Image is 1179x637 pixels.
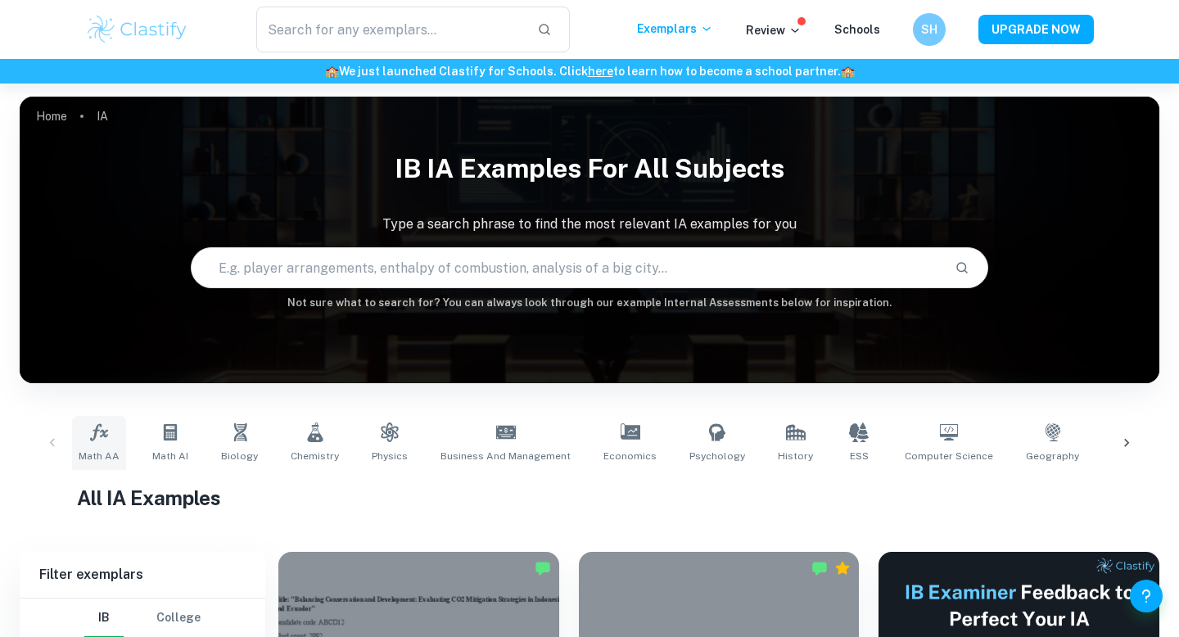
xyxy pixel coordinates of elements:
p: IA [97,107,108,125]
span: History [778,449,813,463]
h6: Not sure what to search for? You can always look through our example Internal Assessments below f... [20,295,1159,311]
span: Chemistry [291,449,339,463]
p: Exemplars [637,20,713,38]
input: E.g. player arrangements, enthalpy of combustion, analysis of a big city... [192,245,942,291]
p: Type a search phrase to find the most relevant IA examples for you [20,215,1159,234]
button: Help and Feedback [1130,580,1163,612]
span: 🏫 [841,65,855,78]
button: SH [913,13,946,46]
img: Clastify logo [85,13,189,46]
button: Search [948,254,976,282]
span: Math AA [79,449,120,463]
h6: We just launched Clastify for Schools. Click to learn how to become a school partner. [3,62,1176,80]
h1: IB IA examples for all subjects [20,142,1159,195]
span: Economics [603,449,657,463]
span: Math AI [152,449,188,463]
img: Marked [535,560,551,576]
h6: Filter exemplars [20,552,265,598]
div: Premium [834,560,851,576]
a: Home [36,105,67,128]
h6: SH [920,20,939,38]
a: Schools [834,23,880,36]
span: Business and Management [440,449,571,463]
a: here [588,65,613,78]
span: ESS [850,449,869,463]
span: 🏫 [325,65,339,78]
h1: All IA Examples [77,483,1103,513]
span: Biology [221,449,258,463]
button: UPGRADE NOW [978,15,1094,44]
img: Marked [811,560,828,576]
span: Geography [1026,449,1079,463]
span: Computer Science [905,449,993,463]
span: Physics [372,449,408,463]
input: Search for any exemplars... [256,7,524,52]
p: Review [746,21,802,39]
span: Psychology [689,449,745,463]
